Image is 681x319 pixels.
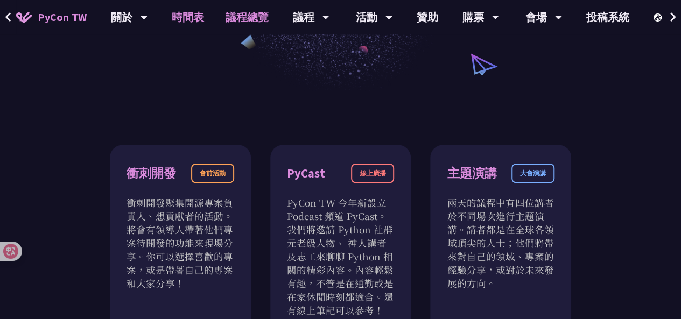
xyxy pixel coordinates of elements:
div: 會前活動 [191,164,234,183]
div: 大會演講 [511,164,554,183]
div: PyCast [287,164,325,183]
div: 線上廣播 [351,164,394,183]
a: PyCon TW [5,4,97,31]
p: PyCon TW 今年新設立 Podcast 頻道 PyCast。我們將邀請 Python 社群元老級人物、 神人講者及志工來聊聊 Python 相關的精彩內容。內容輕鬆有趣，不管是在通勤或是在... [287,196,395,317]
p: 衝刺開發聚集開源專案負責人、想貢獻者的活動。將會有領導人帶著他們專案待開發的功能來現場分享。你可以選擇喜歡的專案，或是帶著自己的專案和大家分享！ [127,196,234,290]
div: 衝刺開發 [127,164,176,183]
span: PyCon TW [38,9,87,25]
p: 兩天的議程中有四位講者於不同場次進行主題演講。講者都是在全球各領域頂尖的人士；他們將帶來對自己的領域、專案的經驗分享，或對於未來發展的方向。 [447,196,554,290]
img: Home icon of PyCon TW 2025 [16,12,32,23]
img: Locale Icon [654,13,664,22]
div: 主題演講 [447,164,496,183]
